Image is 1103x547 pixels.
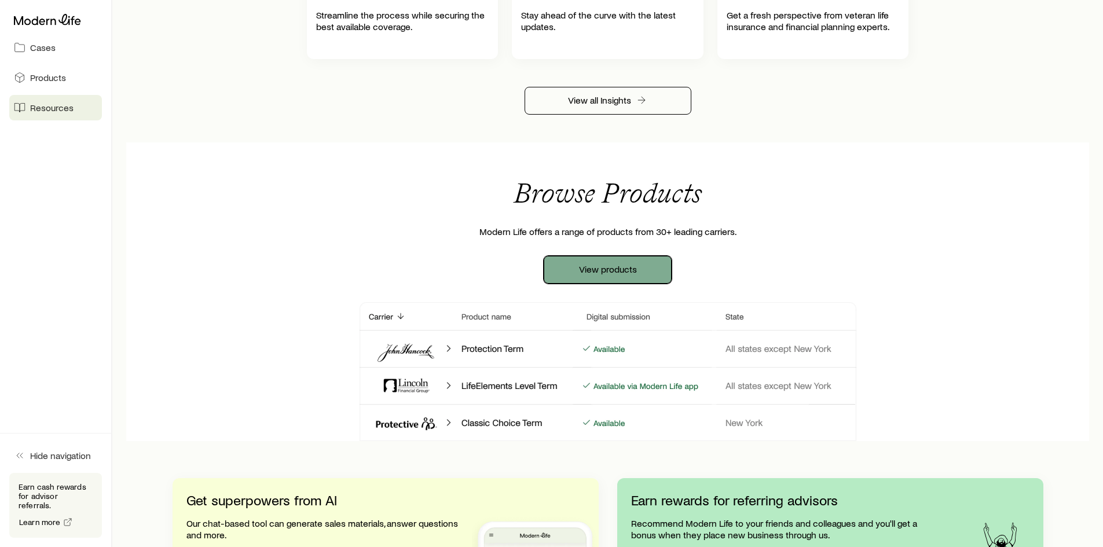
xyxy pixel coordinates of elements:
[479,226,736,237] p: Modern Life offers a range of products from 30+ leading carriers.
[631,492,937,508] p: Earn rewards for referring advisors
[19,482,93,510] p: Earn cash rewards for advisor referrals.
[186,492,459,508] p: Get superpowers from AI
[30,450,91,461] span: Hide navigation
[9,35,102,60] a: Cases
[340,302,876,441] img: Table listing avaliable insurance products and carriers.
[9,65,102,90] a: Products
[727,9,900,32] p: Get a fresh perspective from veteran life insurance and financial planning experts.
[9,473,102,538] div: Earn cash rewards for advisor referrals.Learn more
[514,179,702,207] h2: Browse Products
[525,87,691,115] a: View all Insights
[9,95,102,120] a: Resources
[316,9,489,32] p: Streamline the process while securing the best available coverage.
[19,518,61,526] span: Learn more
[30,72,66,83] span: Products
[9,443,102,468] button: Hide navigation
[186,517,459,541] p: Our chat-based tool can generate sales materials, answer questions and more.
[521,9,694,32] p: Stay ahead of the curve with the latest updates.
[544,256,672,284] a: View products
[30,102,74,113] span: Resources
[30,42,56,53] span: Cases
[631,517,937,541] p: Recommend Modern Life to your friends and colleagues and you'll get a bonus when they place new b...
